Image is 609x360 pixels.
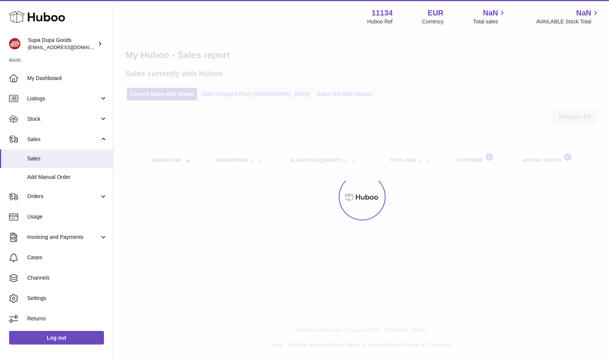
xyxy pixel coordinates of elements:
[27,136,99,143] span: Sales
[27,274,107,282] span: Channels
[27,193,99,200] span: Orders
[27,295,107,302] span: Settings
[367,18,393,25] div: Huboo Ref
[28,37,96,51] div: Supa Dupa Goods
[27,75,107,82] span: My Dashboard
[27,174,107,181] span: Add Manual Order
[27,115,99,123] span: Stock
[9,331,104,345] a: Log out
[473,8,507,25] a: NaN Total sales
[27,234,99,241] span: Invoicing and Payments
[422,18,444,25] div: Currency
[576,8,591,18] span: NaN
[27,95,99,102] span: Listings
[28,44,111,50] span: [EMAIL_ADDRESS][DOMAIN_NAME]
[372,8,393,18] strong: 11134
[473,18,507,25] span: Total sales
[27,254,107,261] span: Cases
[9,38,20,49] img: hello@slayalldayofficial.com
[27,155,107,162] span: Sales
[536,18,600,25] span: AVAILABLE Stock Total
[483,8,498,18] span: NaN
[536,8,600,25] a: NaN AVAILABLE Stock Total
[428,8,443,18] strong: EUR
[27,315,107,322] span: Returns
[27,213,107,220] span: Usage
